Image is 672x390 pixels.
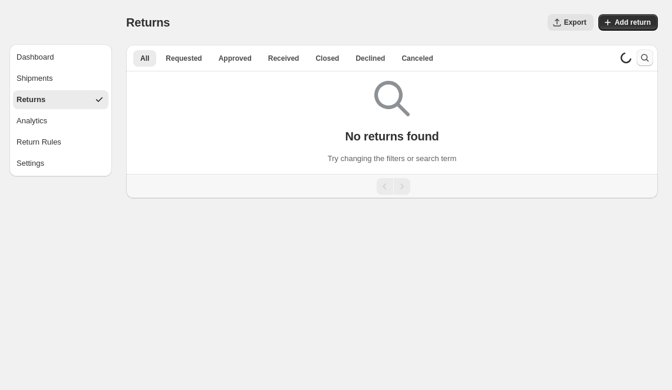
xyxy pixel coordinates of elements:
[598,14,658,31] button: Add return
[17,158,44,169] div: Settings
[17,73,52,84] div: Shipments
[166,54,202,63] span: Requested
[17,51,54,63] div: Dashboard
[126,174,658,198] nav: Pagination
[268,54,299,63] span: Received
[315,54,339,63] span: Closed
[17,136,61,148] div: Return Rules
[13,90,108,109] button: Returns
[13,154,108,173] button: Settings
[17,94,45,106] div: Returns
[13,69,108,88] button: Shipments
[219,54,252,63] span: Approved
[374,81,410,116] img: Empty search results
[17,115,47,127] div: Analytics
[355,54,385,63] span: Declined
[140,54,149,63] span: All
[401,54,433,63] span: Canceled
[328,153,456,165] p: Try changing the filters or search term
[564,18,587,27] span: Export
[13,48,108,67] button: Dashboard
[13,112,108,130] button: Analytics
[345,129,439,143] p: No returns found
[615,18,651,27] span: Add return
[126,16,170,29] span: Returns
[637,50,653,66] button: Search and filter results
[13,133,108,152] button: Return Rules
[548,14,594,31] button: Export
